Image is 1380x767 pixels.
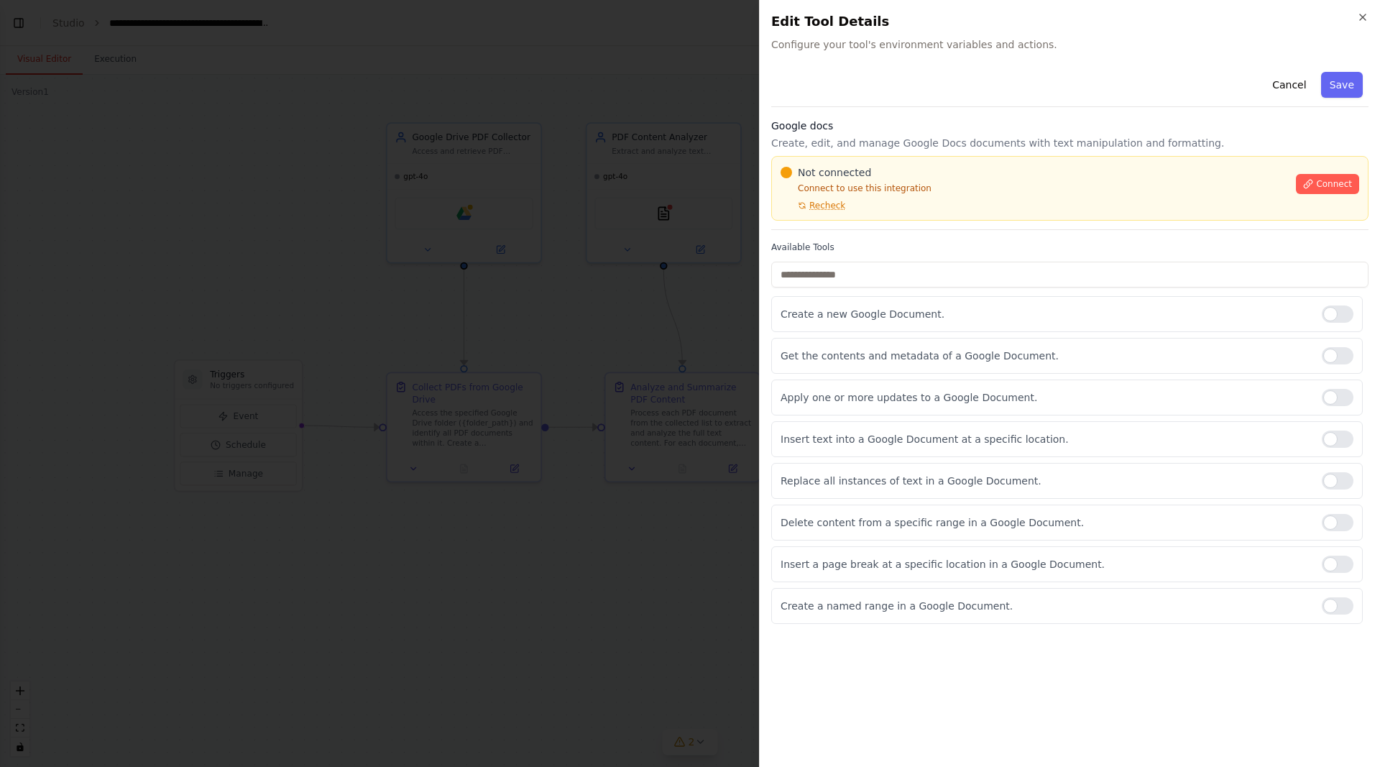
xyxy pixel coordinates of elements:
[781,432,1310,446] p: Insert text into a Google Document at a specific location.
[781,390,1310,405] p: Apply one or more updates to a Google Document.
[798,165,871,180] span: Not connected
[1316,178,1352,190] span: Connect
[781,200,845,211] button: Recheck
[771,119,1368,133] h3: Google docs
[781,474,1310,488] p: Replace all instances of text in a Google Document.
[1296,174,1359,194] button: Connect
[1264,72,1315,98] button: Cancel
[781,349,1310,363] p: Get the contents and metadata of a Google Document.
[771,12,1368,32] h2: Edit Tool Details
[781,599,1310,613] p: Create a named range in a Google Document.
[771,136,1368,150] p: Create, edit, and manage Google Docs documents with text manipulation and formatting.
[781,183,1287,194] p: Connect to use this integration
[781,307,1310,321] p: Create a new Google Document.
[809,200,845,211] span: Recheck
[1321,72,1363,98] button: Save
[771,37,1368,52] span: Configure your tool's environment variables and actions.
[771,242,1368,253] label: Available Tools
[781,557,1310,571] p: Insert a page break at a specific location in a Google Document.
[781,515,1310,530] p: Delete content from a specific range in a Google Document.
